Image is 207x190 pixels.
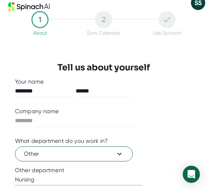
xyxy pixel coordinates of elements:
[15,78,192,85] div: Your name
[33,30,47,36] div: About
[24,150,124,158] span: Other
[87,30,120,36] div: Sync Calendar
[15,146,133,161] button: Other
[15,108,59,115] div: Company name
[15,137,108,145] div: What department do you work in?
[183,166,200,183] div: Open Intercom Messenger
[31,11,49,28] div: 1
[15,174,142,185] input: What department?
[15,167,192,174] div: Other department
[57,62,150,73] h3: Tell us about yourself
[153,30,181,36] div: Use Spinach
[95,11,112,28] div: 2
